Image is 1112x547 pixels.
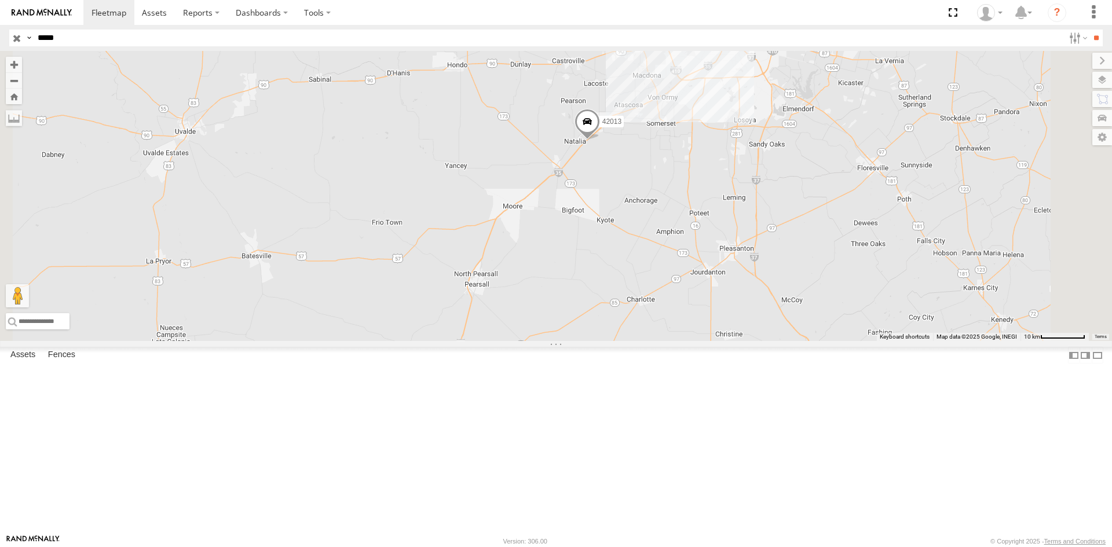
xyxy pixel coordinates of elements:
label: Dock Summary Table to the Right [1080,347,1091,364]
label: Search Filter Options [1065,30,1089,46]
div: © Copyright 2025 - [990,538,1106,545]
button: Map Scale: 10 km per 74 pixels [1020,333,1089,341]
label: Assets [5,347,41,364]
label: Dock Summary Table to the Left [1068,347,1080,364]
a: Visit our Website [6,535,60,547]
span: 42013 [602,117,621,125]
button: Zoom Home [6,89,22,104]
span: 10 km [1024,333,1040,340]
button: Zoom out [6,72,22,89]
a: Terms and Conditions [1044,538,1106,545]
button: Drag Pegman onto the map to open Street View [6,284,29,307]
label: Fences [42,347,81,364]
i: ? [1048,3,1066,22]
button: Keyboard shortcuts [880,333,930,341]
button: Zoom in [6,57,22,72]
div: Version: 306.00 [503,538,547,545]
label: Map Settings [1092,129,1112,145]
label: Hide Summary Table [1092,347,1103,364]
label: Measure [6,110,22,126]
a: Terms (opens in new tab) [1095,335,1107,339]
img: rand-logo.svg [12,9,72,17]
label: Search Query [24,30,34,46]
div: Ryan Roxas [973,4,1007,21]
span: Map data ©2025 Google, INEGI [937,333,1017,340]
